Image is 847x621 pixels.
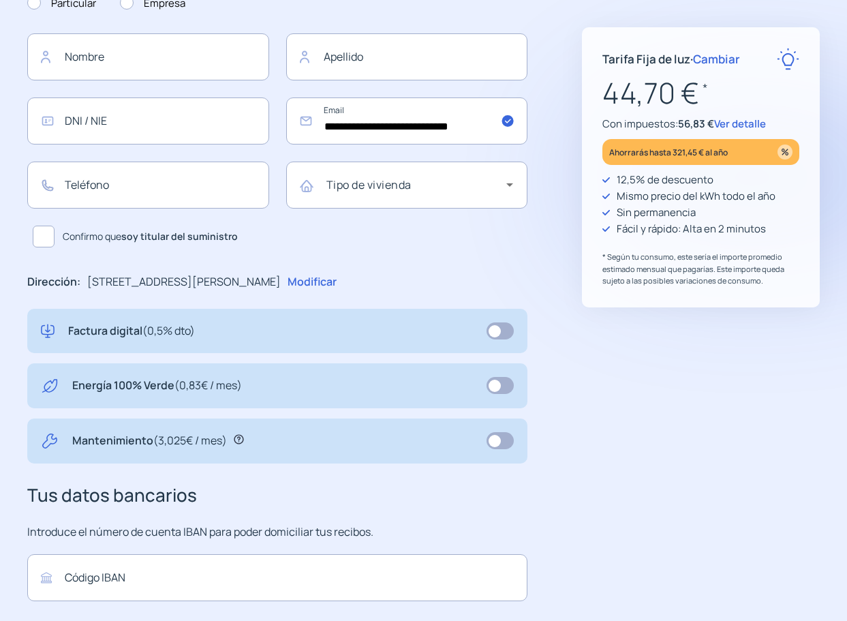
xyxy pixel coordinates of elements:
[27,273,80,291] p: Dirección:
[602,50,740,68] p: Tarifa Fija de luz ·
[41,377,59,395] img: energy-green.svg
[27,481,527,510] h3: Tus datos bancarios
[63,229,238,244] span: Confirmo que
[153,433,227,448] span: (3,025€ / mes)
[693,51,740,67] span: Cambiar
[41,322,55,340] img: digital-invoice.svg
[602,70,799,116] p: 44,70 €
[617,205,696,221] p: Sin permanencia
[714,117,766,131] span: Ver detalle
[777,48,799,70] img: rate-E.svg
[72,432,227,450] p: Mantenimiento
[68,322,195,340] p: Factura digital
[174,378,242,393] span: (0,83€ / mes)
[326,177,412,192] mat-label: Tipo de vivienda
[288,273,337,291] p: Modificar
[142,323,195,338] span: (0,5% dto)
[602,251,799,287] p: * Según tu consumo, este sería el importe promedio estimado mensual que pagarías. Este importe qu...
[617,188,775,205] p: Mismo precio del kWh todo el año
[678,117,714,131] span: 56,83 €
[41,432,59,450] img: tool.svg
[87,273,281,291] p: [STREET_ADDRESS][PERSON_NAME]
[617,172,713,188] p: 12,5% de descuento
[27,524,527,541] p: Introduce el número de cuenta IBAN para poder domiciliar tus recibos.
[602,116,799,132] p: Con impuestos:
[777,145,792,160] img: percentage_icon.svg
[121,230,238,243] b: soy titular del suministro
[72,377,242,395] p: Energía 100% Verde
[617,221,766,237] p: Fácil y rápido: Alta en 2 minutos
[609,145,728,160] p: Ahorrarás hasta 321,45 € al año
